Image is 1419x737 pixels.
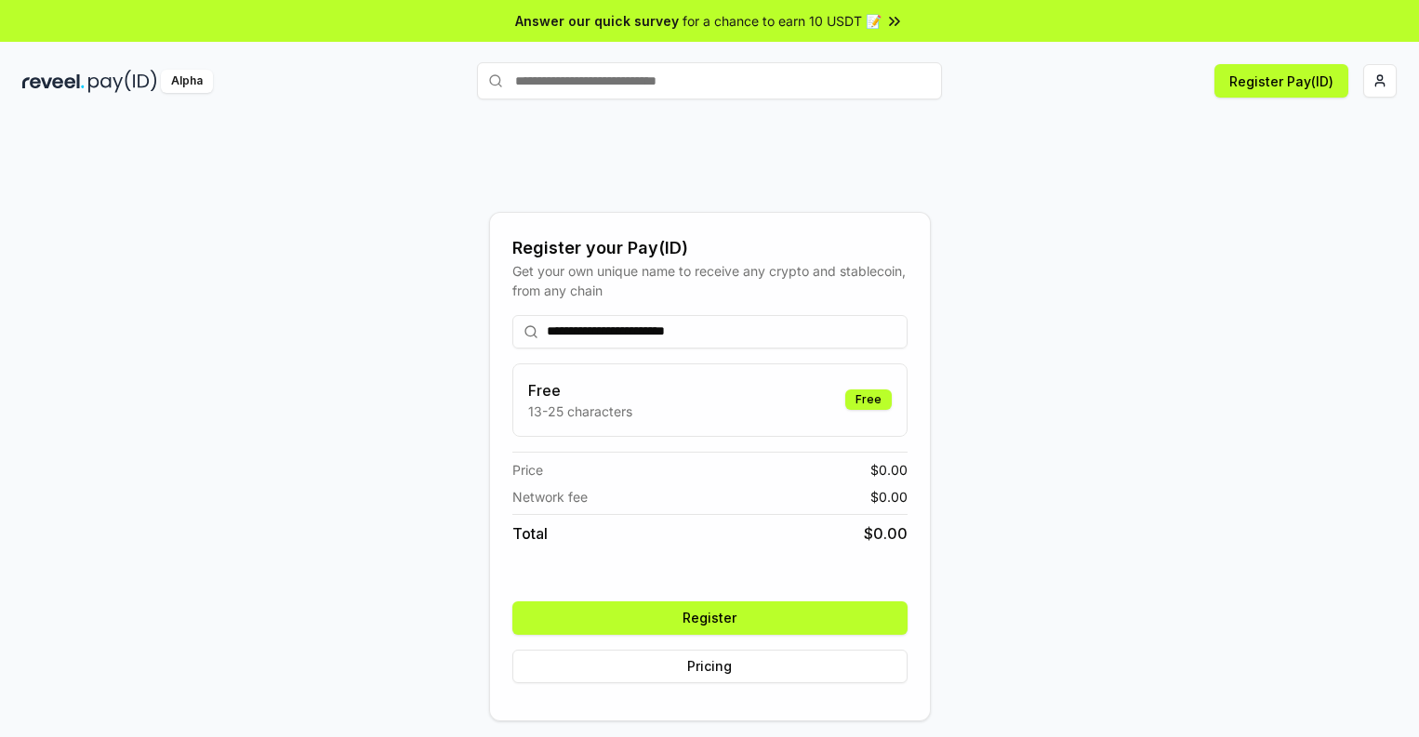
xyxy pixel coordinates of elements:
[161,70,213,93] div: Alpha
[512,261,908,300] div: Get your own unique name to receive any crypto and stablecoin, from any chain
[22,70,85,93] img: reveel_dark
[528,379,632,401] h3: Free
[870,460,908,480] span: $ 0.00
[1214,64,1348,98] button: Register Pay(ID)
[512,235,908,261] div: Register your Pay(ID)
[88,70,157,93] img: pay_id
[870,487,908,507] span: $ 0.00
[512,650,908,683] button: Pricing
[528,401,632,421] p: 13-25 characters
[512,460,543,480] span: Price
[683,11,882,31] span: for a chance to earn 10 USDT 📝
[512,522,548,545] span: Total
[512,601,908,635] button: Register
[845,389,892,410] div: Free
[515,11,679,31] span: Answer our quick survey
[512,487,588,507] span: Network fee
[864,522,908,545] span: $ 0.00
